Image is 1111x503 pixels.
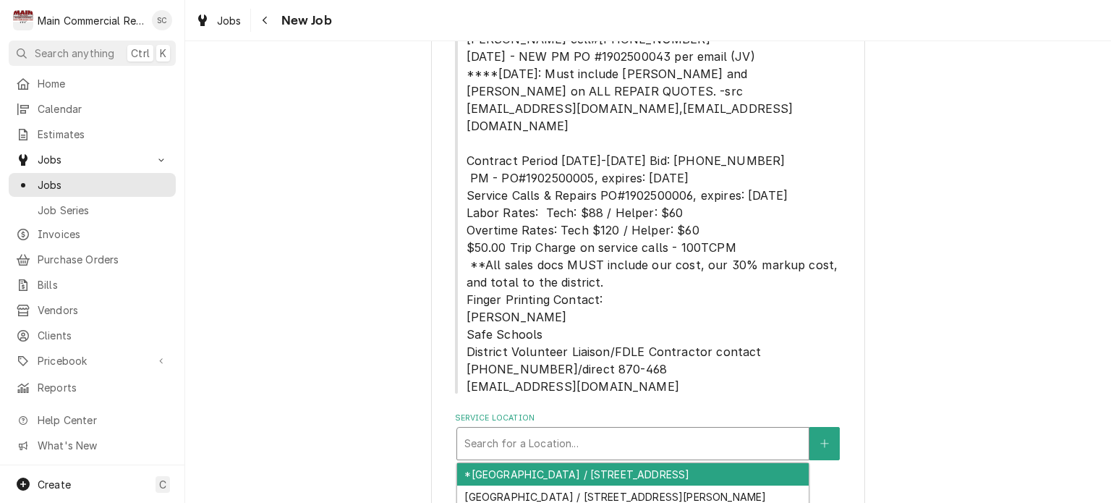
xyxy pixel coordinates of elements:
[38,413,167,428] span: Help Center
[38,252,169,267] span: Purchase Orders
[9,97,176,121] a: Calendar
[467,14,842,394] span: [PERSON_NAME]'s c#[PHONE_NUMBER] [PERSON_NAME] cell#[PHONE_NUMBER] [DATE] - NEW PM PO #1902500043...
[38,478,71,491] span: Create
[38,438,167,453] span: What's New
[277,11,332,30] span: New Job
[38,203,169,218] span: Job Series
[38,277,169,292] span: Bills
[455,413,842,460] div: Service Location
[455,413,842,424] label: Service Location
[9,376,176,400] a: Reports
[35,46,114,61] span: Search anything
[9,324,176,347] a: Clients
[9,198,176,222] a: Job Series
[9,248,176,271] a: Purchase Orders
[9,408,176,432] a: Go to Help Center
[9,298,176,322] a: Vendors
[9,349,176,373] a: Go to Pricebook
[809,427,840,460] button: Create New Location
[38,127,169,142] span: Estimates
[9,434,176,457] a: Go to What's New
[9,273,176,297] a: Bills
[160,46,166,61] span: K
[159,477,166,492] span: C
[455,13,842,395] span: Client Notes
[457,463,809,486] div: *[GEOGRAPHIC_DATA] / [STREET_ADDRESS]
[38,328,169,343] span: Clients
[38,152,147,167] span: Jobs
[38,303,169,318] span: Vendors
[38,13,144,28] div: Main Commercial Refrigeration Service
[152,10,172,30] div: SC
[13,10,33,30] div: Main Commercial Refrigeration Service's Avatar
[38,353,147,368] span: Pricebook
[9,173,176,197] a: Jobs
[38,380,169,395] span: Reports
[13,10,33,30] div: M
[9,122,176,146] a: Estimates
[9,148,176,172] a: Go to Jobs
[9,41,176,66] button: Search anythingCtrlK
[190,9,247,33] a: Jobs
[9,72,176,96] a: Home
[820,439,829,449] svg: Create New Location
[38,76,169,91] span: Home
[38,227,169,242] span: Invoices
[131,46,150,61] span: Ctrl
[152,10,172,30] div: Sharon Campbell's Avatar
[38,101,169,117] span: Calendar
[9,222,176,246] a: Invoices
[217,13,242,28] span: Jobs
[38,177,169,193] span: Jobs
[254,9,277,32] button: Navigate back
